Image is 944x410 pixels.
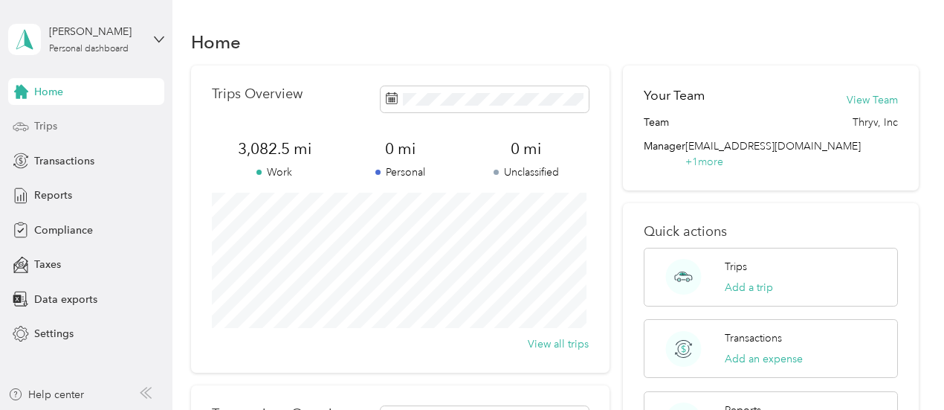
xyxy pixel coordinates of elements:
[337,138,463,159] span: 0 mi
[337,164,463,180] p: Personal
[725,280,773,295] button: Add a trip
[644,86,705,105] h2: Your Team
[49,45,129,54] div: Personal dashboard
[34,153,94,169] span: Transactions
[847,92,898,108] button: View Team
[8,387,84,403] button: Help center
[853,115,898,130] span: Thryv, Inc
[34,257,61,272] span: Taxes
[463,164,589,180] p: Unclassified
[34,222,93,238] span: Compliance
[34,118,57,134] span: Trips
[685,140,861,153] span: [EMAIL_ADDRESS][DOMAIN_NAME]
[212,138,337,159] span: 3,082.5 mi
[644,224,898,240] p: Quick actions
[725,259,747,275] p: Trips
[34,84,63,100] span: Home
[49,24,142,39] div: [PERSON_NAME]
[644,115,669,130] span: Team
[212,86,303,102] p: Trips Overview
[725,351,803,367] button: Add an expense
[528,336,589,352] button: View all trips
[725,330,782,346] p: Transactions
[861,327,944,410] iframe: Everlance-gr Chat Button Frame
[644,138,685,170] span: Manager
[463,138,589,159] span: 0 mi
[34,292,97,307] span: Data exports
[212,164,337,180] p: Work
[34,188,72,203] span: Reports
[191,34,241,50] h1: Home
[685,156,723,168] span: + 1 more
[34,326,74,342] span: Settings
